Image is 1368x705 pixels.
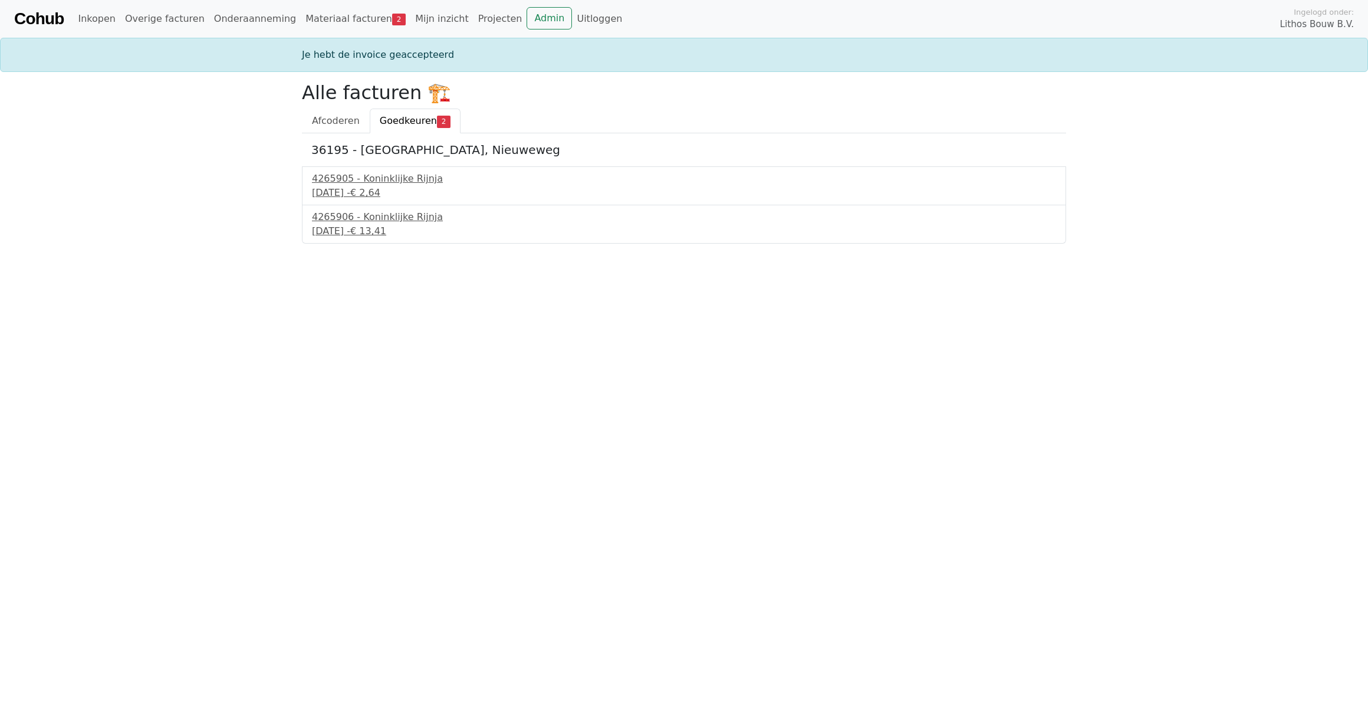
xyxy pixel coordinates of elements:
a: Overige facturen [120,7,209,31]
a: Mijn inzicht [410,7,473,31]
div: 4265906 - Koninklijke Rijnja [312,210,1056,224]
a: Afcoderen [302,109,370,133]
a: Inkopen [73,7,120,31]
span: 2 [437,116,450,127]
a: Projecten [473,7,527,31]
a: Uitloggen [572,7,627,31]
div: Je hebt de invoice geaccepteerd [295,48,1073,62]
a: 4265905 - Koninklijke Rijnja[DATE] -€ 2,64 [312,172,1056,200]
span: € 2,64 [350,187,380,198]
span: Afcoderen [312,115,360,126]
a: Goedkeuren2 [370,109,461,133]
a: Cohub [14,5,64,33]
span: 2 [392,14,406,25]
div: [DATE] - [312,186,1056,200]
span: Ingelogd onder: [1294,6,1354,18]
a: Onderaanneming [209,7,301,31]
a: Materiaal facturen2 [301,7,410,31]
a: 4265906 - Koninklijke Rijnja[DATE] -€ 13,41 [312,210,1056,238]
div: [DATE] - [312,224,1056,238]
a: Admin [527,7,572,29]
h5: 36195 - [GEOGRAPHIC_DATA], Nieuweweg [311,143,1057,157]
h2: Alle facturen 🏗️ [302,81,1066,104]
div: 4265905 - Koninklijke Rijnja [312,172,1056,186]
span: € 13,41 [350,225,386,237]
span: Goedkeuren [380,115,437,126]
span: Lithos Bouw B.V. [1280,18,1354,31]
